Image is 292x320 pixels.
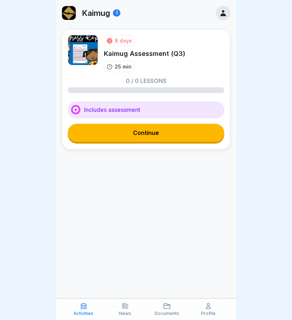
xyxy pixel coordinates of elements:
p: 0 / 0 lessons [126,78,167,84]
p: 25 min [115,63,132,70]
p: News [119,311,131,316]
p: Activities [74,311,93,316]
p: Documents [155,311,179,316]
div: Includes assessment [68,102,224,118]
img: e5wlzal6fzyyu8pkl39fd17k.png [68,35,98,65]
a: Continue [68,124,224,142]
div: Kaimug Assessment (Q3) [104,49,185,58]
img: web35t86tqr3cy61n04o2uzo.png [62,6,76,20]
p: Profile [201,311,216,316]
div: 1 [113,9,120,17]
p: Kaimug [82,8,110,18]
div: 8 days [115,37,132,44]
